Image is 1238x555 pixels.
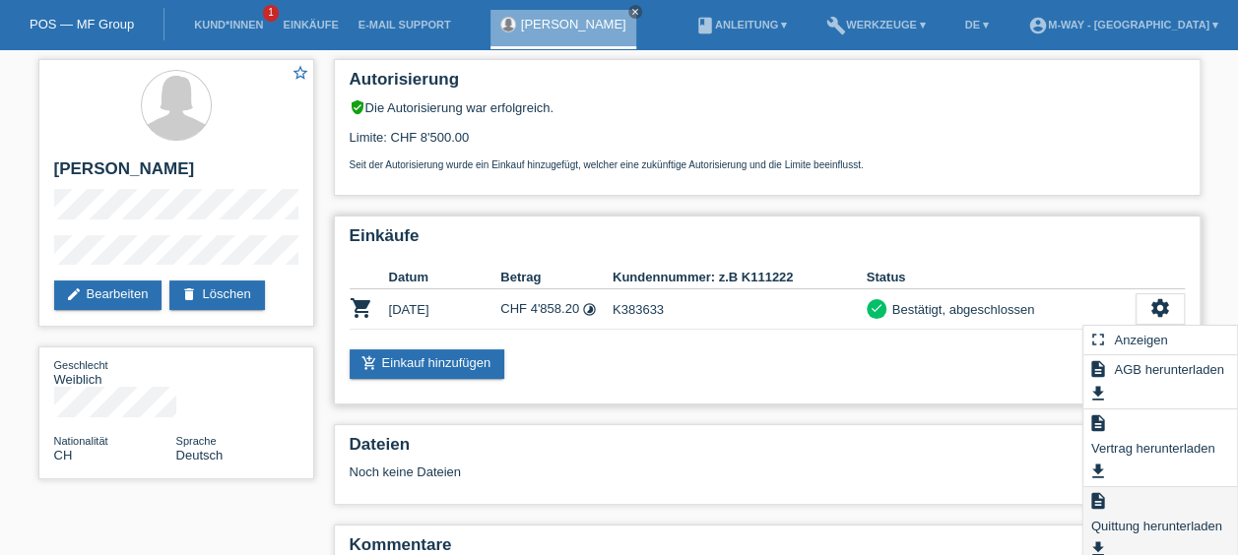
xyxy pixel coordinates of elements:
[169,280,264,310] a: deleteLöschen
[1088,359,1108,379] i: description
[1018,19,1228,31] a: account_circlem-way - [GEOGRAPHIC_DATA] ▾
[685,19,797,31] a: bookAnleitung ▾
[500,266,613,289] th: Betrag
[582,302,597,317] i: Fixe Raten (24 Raten)
[1088,330,1108,349] i: fullscreen
[176,448,224,462] span: Deutsch
[263,5,279,22] span: 1
[1149,297,1171,319] i: settings
[292,64,309,85] a: star_border
[826,16,846,35] i: build
[54,159,298,189] h2: [PERSON_NAME]
[695,16,715,35] i: book
[389,289,501,330] td: [DATE]
[54,280,163,310] a: editBearbeiten
[350,464,951,479] div: Noch keine Dateien
[66,286,82,302] i: edit
[54,435,108,447] span: Nationalität
[273,19,348,31] a: Einkäufe
[389,266,501,289] th: Datum
[350,349,505,379] a: add_shopping_cartEinkauf hinzufügen
[350,159,1185,170] p: Seit der Autorisierung wurde ein Einkauf hinzugefügt, welcher eine zukünftige Autorisierung und d...
[361,355,377,371] i: add_shopping_cart
[30,17,134,31] a: POS — MF Group
[349,19,461,31] a: E-Mail Support
[292,64,309,82] i: star_border
[350,296,373,320] i: POSP00028219
[870,301,883,315] i: check
[816,19,936,31] a: buildWerkzeuge ▾
[886,299,1035,320] div: Bestätigt, abgeschlossen
[1088,384,1108,403] i: get_app
[1028,16,1048,35] i: account_circle
[54,357,176,387] div: Weiblich
[184,19,273,31] a: Kund*innen
[350,115,1185,170] div: Limite: CHF 8'500.00
[350,99,365,115] i: verified_user
[350,435,1185,464] h2: Dateien
[181,286,197,302] i: delete
[350,226,1185,256] h2: Einkäufe
[54,448,73,462] span: Schweiz
[630,7,640,17] i: close
[613,289,867,330] td: K383633
[350,99,1185,115] div: Die Autorisierung war erfolgreich.
[500,289,613,330] td: CHF 4'858.20
[613,266,867,289] th: Kundennummer: z.B K111222
[176,435,217,447] span: Sprache
[628,5,642,19] a: close
[1111,357,1226,381] span: AGB herunterladen
[54,359,108,371] span: Geschlecht
[350,70,1185,99] h2: Autorisierung
[867,266,1136,289] th: Status
[521,17,626,31] a: [PERSON_NAME]
[1111,328,1170,351] span: Anzeigen
[955,19,999,31] a: DE ▾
